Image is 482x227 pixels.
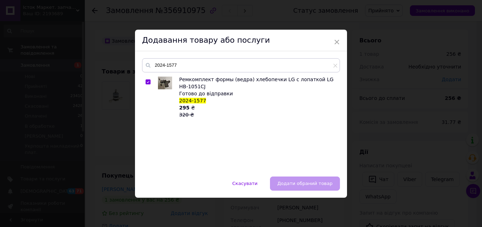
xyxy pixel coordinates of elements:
[232,181,257,186] span: Скасувати
[225,177,265,191] button: Скасувати
[334,36,340,48] span: ×
[142,58,340,72] input: Пошук за товарами та послугами
[179,98,206,103] span: 2024-1577
[179,112,194,118] span: 320 ₴
[179,90,336,97] div: Готово до відправки
[135,30,347,51] div: Додавання товару або послуги
[179,77,334,89] span: Ремкомплект формы (ведра) хлебопечки LG с лопаткой LG HB-1051CJ
[158,77,172,89] img: Ремкомплект формы (ведра) хлебопечки LG с лопаткой LG HB-1051CJ
[179,104,336,118] div: ₴
[179,105,189,110] b: 295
